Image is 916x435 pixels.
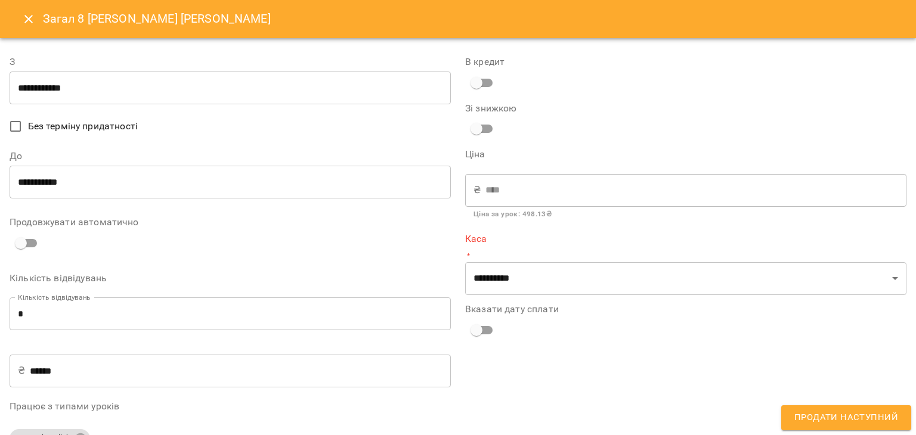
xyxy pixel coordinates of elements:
[18,363,25,378] p: ₴
[10,274,451,283] label: Кількість відвідувань
[465,104,612,113] label: Зі знижкою
[465,57,906,67] label: В кредит
[794,410,898,425] span: Продати наступний
[28,119,138,133] span: Без терміну придатності
[465,304,906,314] label: Вказати дату сплати
[465,150,906,159] label: Ціна
[10,57,451,67] label: З
[474,183,481,197] p: ₴
[10,218,451,227] label: Продовжувати автоматично
[10,402,451,411] label: Працює з типами уроків
[465,234,906,244] label: Каса
[474,210,552,218] b: Ціна за урок : 498.13 ₴
[781,405,911,430] button: Продати наступний
[14,5,43,33] button: Close
[10,151,451,161] label: До
[43,10,271,28] h6: Загал 8 [PERSON_NAME] [PERSON_NAME]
